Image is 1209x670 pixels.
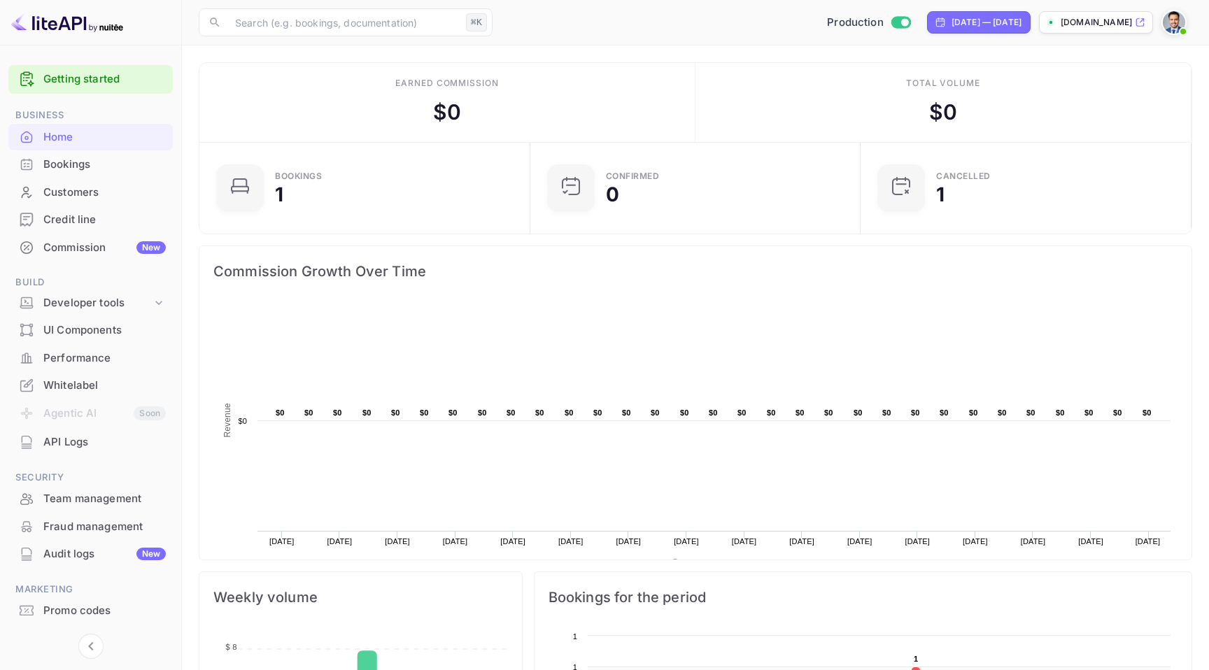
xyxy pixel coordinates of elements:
div: Whitelabel [43,378,166,394]
div: Customers [43,185,166,201]
div: Team management [43,491,166,507]
div: New [136,548,166,560]
div: Switch to Sandbox mode [821,15,916,31]
text: $0 [478,408,487,417]
div: Whitelabel [8,372,173,399]
div: Promo codes [8,597,173,625]
div: Developer tools [43,295,152,311]
div: ⌘K [466,13,487,31]
div: Bookings [275,172,322,180]
div: CommissionNew [8,234,173,262]
img: Santiago Moran Labat [1163,11,1185,34]
text: [DATE] [443,537,468,546]
text: $0 [911,408,920,417]
text: $0 [940,408,949,417]
div: API Logs [8,429,173,456]
text: $0 [998,408,1007,417]
div: Audit logsNew [8,541,173,568]
text: $0 [333,408,342,417]
text: [DATE] [616,537,642,546]
span: Build [8,275,173,290]
text: $0 [1056,408,1065,417]
div: Commission [43,240,166,256]
text: [DATE] [327,537,353,546]
a: Team management [8,485,173,511]
a: Customers [8,179,173,205]
div: Confirmed [606,172,660,180]
div: CANCELLED [936,172,991,180]
text: [DATE] [1021,537,1046,546]
text: [DATE] [500,537,525,546]
p: [DOMAIN_NAME] [1061,16,1132,29]
span: Business [8,108,173,123]
span: Marketing [8,582,173,597]
text: [DATE] [269,537,295,546]
text: [DATE] [1136,537,1161,546]
text: $0 [565,408,574,417]
text: $0 [622,408,631,417]
div: Getting started [8,65,173,94]
text: $0 [680,408,689,417]
div: Bookings [8,151,173,178]
text: $0 [969,408,978,417]
a: Credit line [8,206,173,232]
div: Credit line [8,206,173,234]
text: [DATE] [963,537,988,546]
div: Developer tools [8,291,173,315]
div: New [136,241,166,254]
span: Weekly volume [213,586,508,608]
div: Promo codes [43,603,166,619]
text: $0 [767,408,776,417]
text: $0 [304,408,313,417]
div: Home [8,124,173,151]
text: $0 [593,408,602,417]
img: LiteAPI logo [11,11,123,34]
div: Customers [8,179,173,206]
a: Bookings [8,151,173,177]
a: Performance [8,345,173,371]
button: Collapse navigation [78,634,104,659]
text: $0 [276,408,285,417]
text: $0 [507,408,516,417]
text: [DATE] [732,537,757,546]
div: Earned commission [395,77,499,90]
text: $0 [535,408,544,417]
text: [DATE] [558,537,584,546]
text: Revenue [222,403,232,437]
text: $0 [854,408,863,417]
text: [DATE] [674,537,699,546]
text: $0 [824,408,833,417]
a: Getting started [43,71,166,87]
text: [DATE] [847,537,872,546]
div: Bookings [43,157,166,173]
text: $0 [737,408,747,417]
div: Credit line [43,212,166,228]
text: $0 [1026,408,1035,417]
text: $0 [391,408,400,417]
input: Search (e.g. bookings, documentation) [227,8,460,36]
div: 1 [275,185,283,204]
text: 1 [572,632,577,641]
text: $0 [1113,408,1122,417]
a: API Logs [8,429,173,455]
text: Revenue [684,559,720,569]
div: Audit logs [43,546,166,562]
span: Security [8,470,173,485]
div: [DATE] — [DATE] [952,16,1021,29]
div: $ 0 [929,97,957,128]
text: $0 [796,408,805,417]
a: Home [8,124,173,150]
a: Fraud management [8,513,173,539]
text: $0 [420,408,429,417]
div: Fraud management [8,513,173,541]
div: 1 [936,185,945,204]
div: $ 0 [433,97,461,128]
div: Fraud management [43,519,166,535]
text: [DATE] [1078,537,1103,546]
text: $0 [1143,408,1152,417]
div: Performance [8,345,173,372]
div: 0 [606,185,619,204]
text: $0 [448,408,458,417]
tspan: $ 8 [225,642,237,652]
span: Production [827,15,884,31]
